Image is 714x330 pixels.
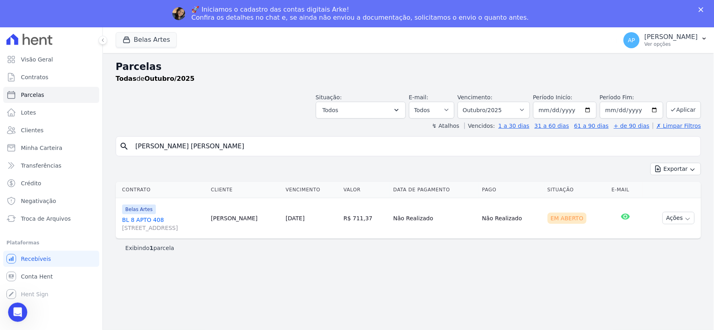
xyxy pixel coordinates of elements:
a: 31 a 60 dias [534,123,569,129]
input: Buscar por nome do lote ou do cliente [131,138,698,154]
a: Visão Geral [3,51,99,68]
button: Todos [316,102,406,119]
span: Recebíveis [21,255,51,263]
span: Belas Artes [122,205,156,214]
th: Cliente [208,182,282,198]
th: Data de Pagamento [390,182,479,198]
button: Belas Artes [116,32,177,47]
td: [PERSON_NAME] [208,198,282,238]
div: Plataformas [6,238,96,248]
i: search [119,141,129,151]
a: + de 90 dias [614,123,650,129]
button: Aplicar [667,101,701,119]
p: [PERSON_NAME] [644,33,698,41]
span: Negativação [21,197,56,205]
span: Transferências [21,162,61,170]
a: BL 8 APTO 408[STREET_ADDRESS] [122,216,205,232]
a: Contratos [3,69,99,85]
span: Parcelas [21,91,44,99]
a: Minha Carteira [3,140,99,156]
label: Período Fim: [600,93,663,102]
a: 1 a 30 dias [499,123,530,129]
img: Profile image for Adriane [172,7,185,20]
span: Contratos [21,73,48,81]
a: Crédito [3,175,99,191]
th: Valor [340,182,390,198]
iframe: Intercom live chat [8,303,27,322]
h2: Parcelas [116,59,701,74]
span: Clientes [21,126,43,134]
p: Exibindo parcela [125,244,174,252]
b: 1 [149,245,153,251]
a: Conta Hent [3,269,99,285]
th: Pago [479,182,544,198]
a: Recebíveis [3,251,99,267]
span: Minha Carteira [21,144,62,152]
span: [STREET_ADDRESS] [122,224,205,232]
span: Lotes [21,109,36,117]
span: Visão Geral [21,55,53,64]
button: Exportar [651,163,701,175]
div: Fechar [699,7,707,12]
th: E-mail [609,182,643,198]
button: AP [PERSON_NAME] Ver opções [617,29,714,51]
a: Lotes [3,105,99,121]
a: [DATE] [286,215,305,221]
span: Conta Hent [21,273,53,281]
label: Vencidos: [464,123,495,129]
a: ✗ Limpar Filtros [653,123,701,129]
label: Situação: [316,94,342,100]
th: Contrato [116,182,208,198]
span: AP [628,37,635,43]
a: Negativação [3,193,99,209]
th: Vencimento [282,182,340,198]
span: Troca de Arquivos [21,215,71,223]
strong: Todas [116,75,137,82]
div: 🚀 Iniciamos o cadastro das contas digitais Arke! Confira os detalhes no chat e, se ainda não envi... [192,6,529,22]
button: Ações [663,212,695,224]
a: Clientes [3,122,99,138]
label: Período Inicío: [533,94,573,100]
td: Não Realizado [479,198,544,238]
a: 61 a 90 dias [574,123,609,129]
label: E-mail: [409,94,429,100]
span: Todos [323,105,338,115]
label: Vencimento: [458,94,493,100]
div: Em Aberto [548,213,587,224]
label: ↯ Atalhos [432,123,459,129]
p: Ver opções [644,41,698,47]
p: de [116,74,194,84]
strong: Outubro/2025 [145,75,195,82]
a: Transferências [3,158,99,174]
span: Crédito [21,179,41,187]
th: Situação [544,182,609,198]
a: Parcelas [3,87,99,103]
a: Troca de Arquivos [3,211,99,227]
td: R$ 711,37 [340,198,390,238]
td: Não Realizado [390,198,479,238]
